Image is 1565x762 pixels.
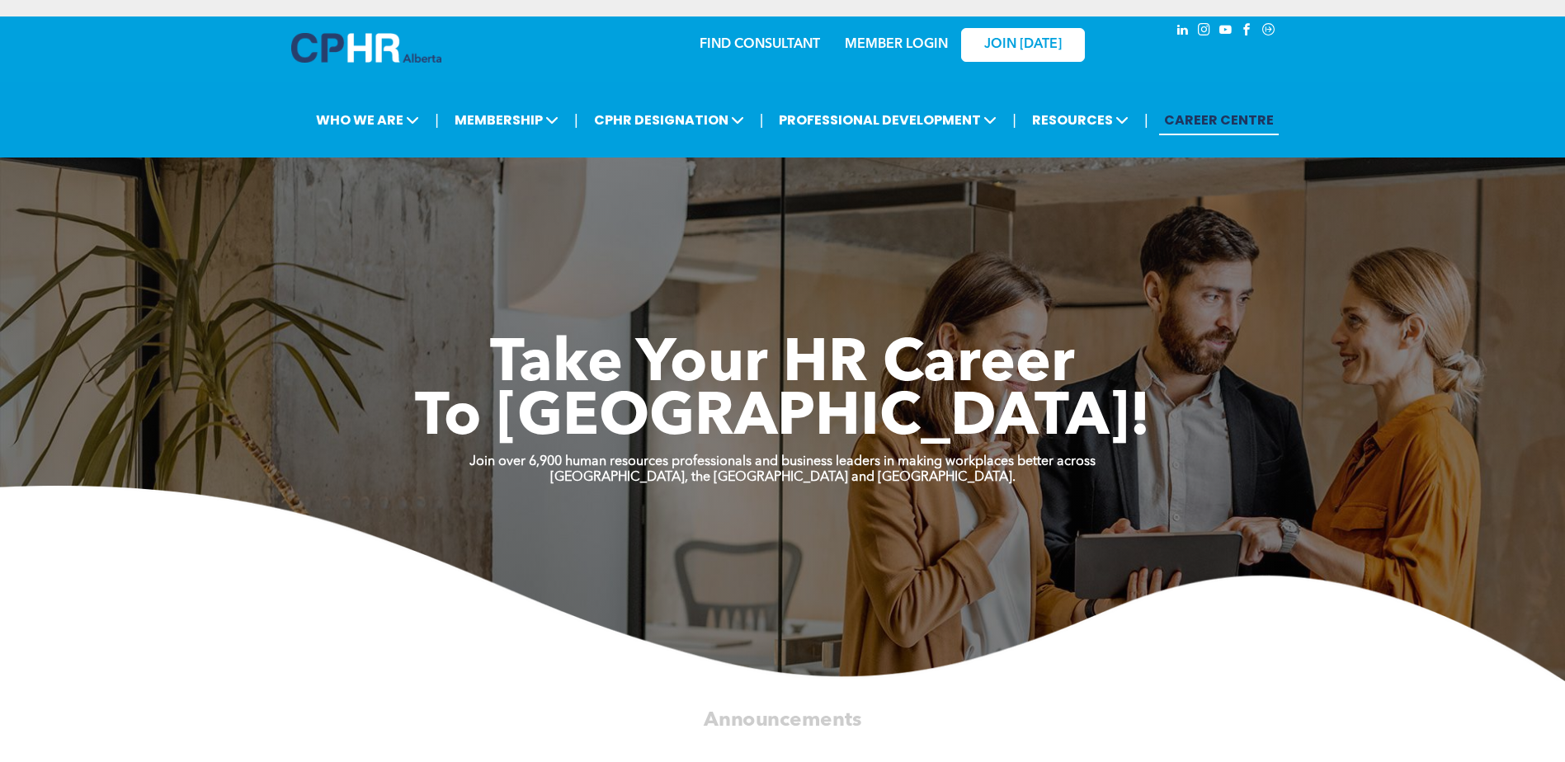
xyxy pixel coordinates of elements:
img: A blue and white logo for cp alberta [291,33,441,63]
span: MEMBERSHIP [450,105,563,135]
li: | [435,103,439,137]
span: JOIN [DATE] [984,37,1062,53]
a: MEMBER LOGIN [845,38,948,51]
a: JOIN [DATE] [961,28,1085,62]
span: Take Your HR Career [490,336,1075,395]
a: Social network [1260,21,1278,43]
a: instagram [1195,21,1214,43]
span: PROFESSIONAL DEVELOPMENT [774,105,1002,135]
span: Announcements [704,710,861,730]
strong: [GEOGRAPHIC_DATA], the [GEOGRAPHIC_DATA] and [GEOGRAPHIC_DATA]. [550,471,1016,484]
a: youtube [1217,21,1235,43]
a: CAREER CENTRE [1159,105,1279,135]
span: CPHR DESIGNATION [589,105,749,135]
li: | [760,103,764,137]
li: | [1144,103,1148,137]
span: RESOURCES [1027,105,1134,135]
a: facebook [1238,21,1256,43]
a: linkedin [1174,21,1192,43]
li: | [1012,103,1016,137]
li: | [574,103,578,137]
span: To [GEOGRAPHIC_DATA]! [415,389,1151,449]
span: WHO WE ARE [311,105,424,135]
a: FIND CONSULTANT [700,38,820,51]
strong: Join over 6,900 human resources professionals and business leaders in making workplaces better ac... [469,455,1096,468]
